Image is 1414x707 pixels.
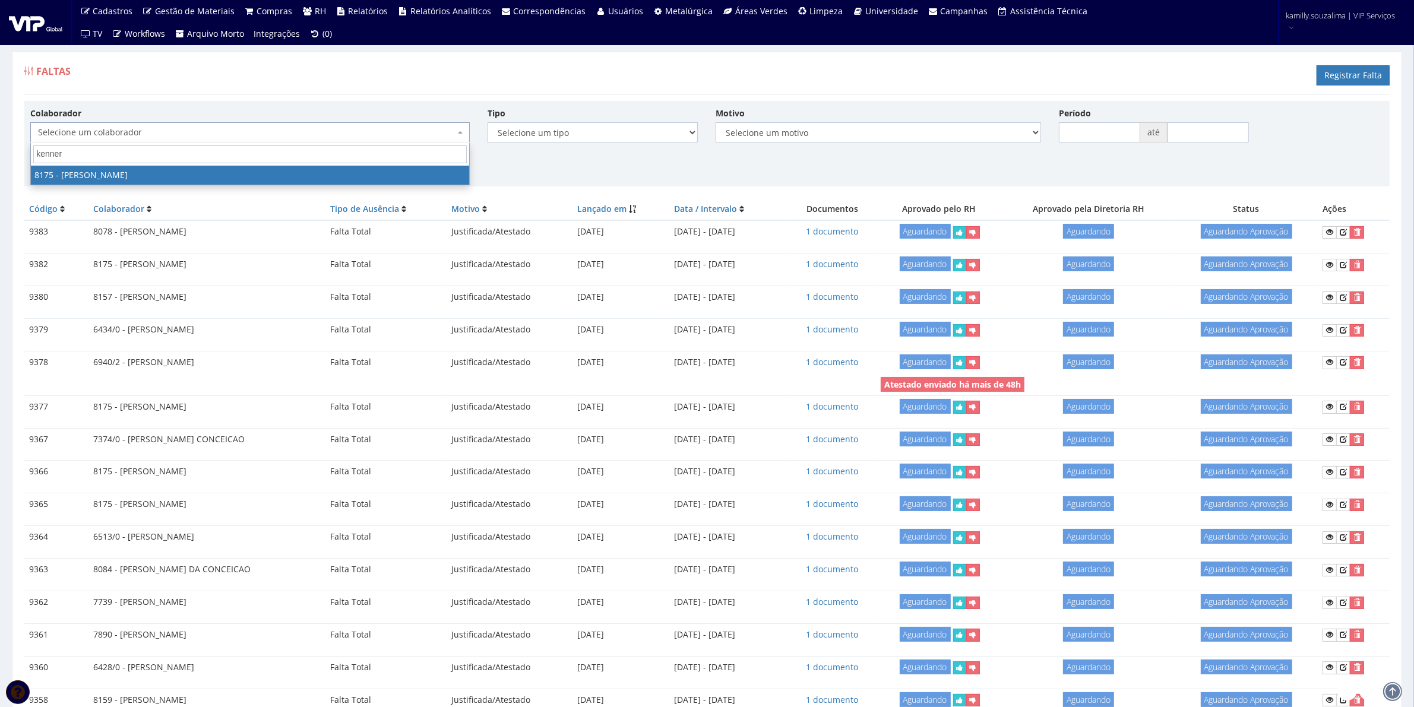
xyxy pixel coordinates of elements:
td: [DATE] - [DATE] [669,623,788,646]
td: [DATE] - [DATE] [669,220,788,243]
span: Aguardando [900,594,951,609]
span: Aguardando [1063,399,1114,414]
a: 1 documento [806,324,858,335]
span: Aguardando Aprovação [1201,432,1292,446]
span: Aguardando [900,529,951,544]
td: [DATE] [572,526,669,549]
td: 8175 - [PERSON_NAME] [88,395,325,418]
span: Aguardando Aprovação [1201,322,1292,337]
span: Aguardando [900,464,951,478]
td: Falta Total [325,493,447,516]
span: Arquivo Morto [188,28,245,39]
td: 9367 [24,428,88,451]
span: Integrações [254,28,300,39]
td: [DATE] [572,318,669,341]
td: 9362 [24,591,88,613]
td: [DATE] [572,559,669,581]
a: Motivo [451,203,480,214]
a: 1 documento [806,291,858,302]
a: 1 documento [806,596,858,607]
span: Aguardando Aprovação [1201,256,1292,271]
td: 8175 - [PERSON_NAME] [88,493,325,516]
span: Aguardando [1063,627,1114,642]
td: Justificada/Atestado [447,253,572,276]
th: Aprovado pelo RH [876,198,1002,220]
a: 1 documento [806,401,858,412]
td: [DATE] [572,461,669,483]
td: Falta Total [325,623,447,646]
span: Relatórios [349,5,388,17]
td: Falta Total [325,591,447,613]
span: Aguardando [1063,432,1114,446]
span: RH [315,5,326,17]
td: [DATE] - [DATE] [669,395,788,418]
td: [DATE] [572,493,669,516]
td: 8084 - [PERSON_NAME] DA CONCEICAO [88,559,325,581]
span: Aguardando Aprovação [1201,464,1292,478]
td: 8078 - [PERSON_NAME] [88,220,325,243]
td: 9366 [24,461,88,483]
a: Colaborador [93,203,144,214]
td: Falta Total [325,395,447,418]
td: Falta Total [325,220,447,243]
td: Justificada/Atestado [447,428,572,451]
span: Aguardando [900,354,951,369]
span: Aguardando Aprovação [1201,354,1292,369]
span: Relatórios Analíticos [410,5,491,17]
td: [DATE] [572,591,669,613]
a: 1 documento [806,531,858,542]
td: Falta Total [325,428,447,451]
td: 8157 - [PERSON_NAME] [88,286,325,309]
span: Correspondências [514,5,586,17]
td: Falta Total [325,656,447,679]
a: Arquivo Morto [170,23,249,45]
a: 1 documento [806,563,858,575]
td: [DATE] [572,428,669,451]
td: [DATE] - [DATE] [669,559,788,581]
td: [DATE] [572,286,669,309]
span: Compras [257,5,293,17]
span: Assistência Técnica [1010,5,1087,17]
label: Motivo [716,107,745,119]
td: Justificada/Atestado [447,559,572,581]
span: Selecione um colaborador [38,126,455,138]
td: 7739 - [PERSON_NAME] [88,591,325,613]
span: Aguardando [900,496,951,511]
td: 8175 - [PERSON_NAME] [88,461,325,483]
a: 1 documento [806,433,858,445]
td: 9382 [24,253,88,276]
td: Falta Total [325,286,447,309]
th: Ações [1318,198,1390,220]
td: 9360 [24,656,88,679]
td: [DATE] - [DATE] [669,286,788,309]
span: Selecione um colaborador [30,122,470,142]
span: Aguardando Aprovação [1201,289,1292,304]
td: 9363 [24,559,88,581]
td: 9380 [24,286,88,309]
label: Período [1059,107,1091,119]
span: Aguardando Aprovação [1201,660,1292,674]
span: Aguardando [900,562,951,576]
span: Workflows [125,28,165,39]
td: 6940/2 - [PERSON_NAME] [88,351,325,373]
span: Aguardando [900,322,951,337]
td: Justificada/Atestado [447,395,572,418]
a: (0) [305,23,337,45]
td: Justificada/Atestado [447,493,572,516]
span: Aguardando Aprovação [1201,399,1292,414]
a: Integrações [249,23,305,45]
th: Documentos [788,198,876,220]
td: Falta Total [325,253,447,276]
td: [DATE] - [DATE] [669,656,788,679]
span: Aguardando Aprovação [1201,224,1292,239]
td: [DATE] - [DATE] [669,318,788,341]
td: [DATE] - [DATE] [669,461,788,483]
span: Aguardando Aprovação [1201,496,1292,511]
label: Tipo [488,107,505,119]
span: Gestão de Materiais [155,5,235,17]
td: Falta Total [325,461,447,483]
span: Aguardando [1063,594,1114,609]
span: Aguardando [1063,322,1114,337]
span: Aguardando [1063,256,1114,271]
th: Aprovado pela Diretoria RH [1002,198,1175,220]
